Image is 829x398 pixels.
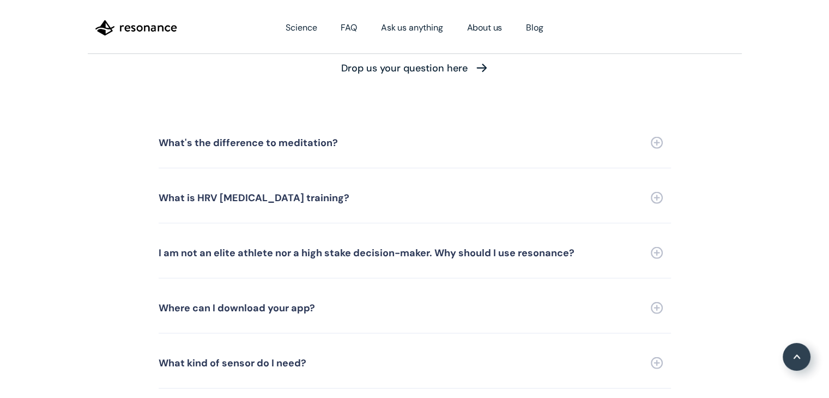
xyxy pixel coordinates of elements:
div: What kind of sensor do I need? [159,358,306,368]
a: FAQ [329,13,369,43]
div: What is HRV [MEDICAL_DATA] training? [159,193,349,203]
img: Arrow pointing right [475,61,488,75]
a: home [88,11,185,45]
img: Expand FAQ section [651,302,663,314]
img: Expand FAQ section [651,137,663,149]
a: Ask us anything [369,13,455,43]
div: What's the difference to meditation? [159,138,338,148]
a: Where can I download your app? [159,283,671,334]
div: Drop us your question here [341,63,468,73]
a: Blog [514,13,555,43]
a: What kind of sensor do I need? [159,338,671,389]
a: What is HRV [MEDICAL_DATA] training? [159,173,671,224]
a: Science [274,13,329,43]
div: Where can I download your app? [159,303,315,313]
a: I am not an elite athlete nor a high stake decision-maker. Why should I use resonance? [159,228,671,279]
a: What's the difference to meditation? [159,118,671,168]
div: I am not an elite athlete nor a high stake decision-maker. Why should I use resonance? [159,248,574,258]
img: Expand FAQ section [651,192,663,204]
a: About us [455,13,514,43]
img: Expand FAQ section [651,247,663,259]
a: Drop us your question here [341,51,488,85]
img: Expand FAQ section [651,357,663,369]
